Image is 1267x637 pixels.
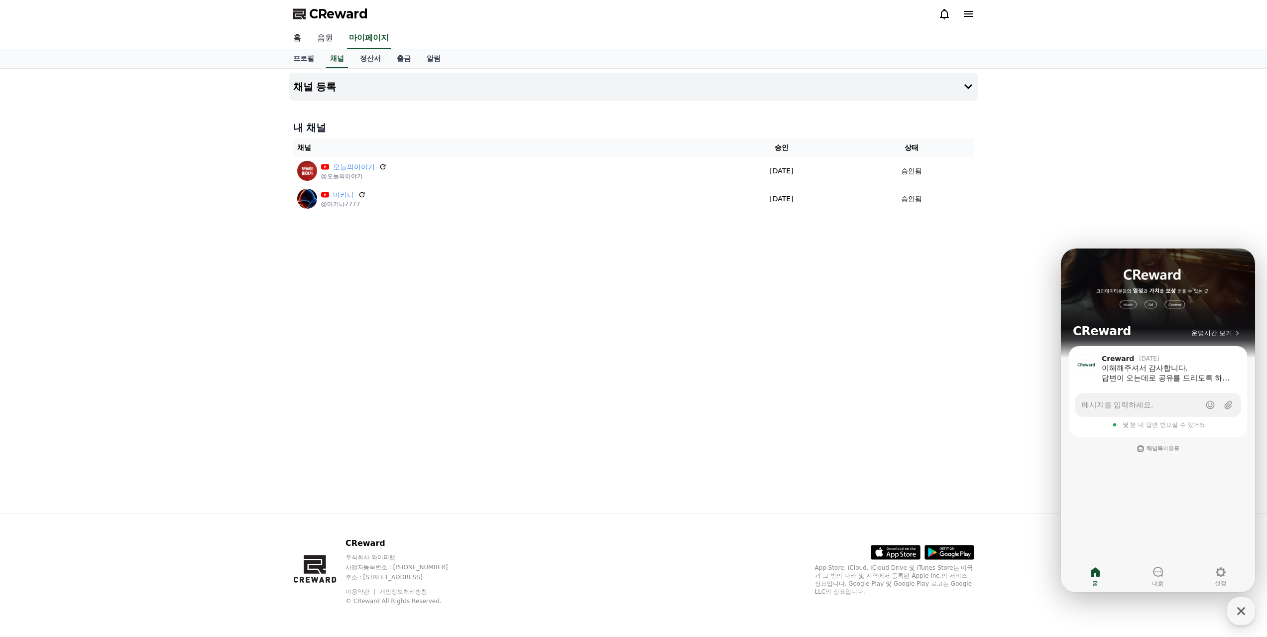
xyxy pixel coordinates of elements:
[717,194,845,204] p: [DATE]
[297,161,317,181] img: 오늘의이야기
[297,189,317,209] img: 마키나
[309,28,341,49] a: 음원
[293,6,368,22] a: CReward
[389,49,419,68] a: 출금
[352,49,389,68] a: 정산서
[289,73,978,101] button: 채널 등록
[346,588,377,595] a: 이용약관
[326,49,348,68] a: 채널
[901,166,922,176] p: 승인됨
[419,49,449,68] a: 알림
[901,194,922,204] p: 승인됨
[321,172,387,180] p: @오늘의이야기
[285,28,309,49] a: 홈
[346,563,467,571] p: 사업자등록번호 : [PHONE_NUMBER]
[346,597,467,605] p: © CReward All Rights Reserved.
[849,138,974,157] th: 상태
[347,28,391,49] a: 마이페이지
[285,49,322,68] a: 프로필
[713,138,849,157] th: 승인
[1061,249,1255,592] iframe: Channel chat
[717,166,845,176] p: [DATE]
[293,121,974,134] h4: 내 채널
[346,553,467,561] p: 주식회사 와이피랩
[379,588,427,595] a: 개인정보처리방침
[346,537,467,549] p: CReward
[333,162,375,172] a: 오늘의이야기
[293,81,337,92] h4: 채널 등록
[815,564,974,596] p: App Store, iCloud, iCloud Drive 및 iTunes Store는 미국과 그 밖의 나라 및 지역에서 등록된 Apple Inc.의 서비스 상표입니다. Goo...
[346,573,467,581] p: 주소 : [STREET_ADDRESS]
[309,6,368,22] span: CReward
[321,200,366,208] p: @마키나7777
[293,138,714,157] th: 채널
[333,190,354,200] a: 마키나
